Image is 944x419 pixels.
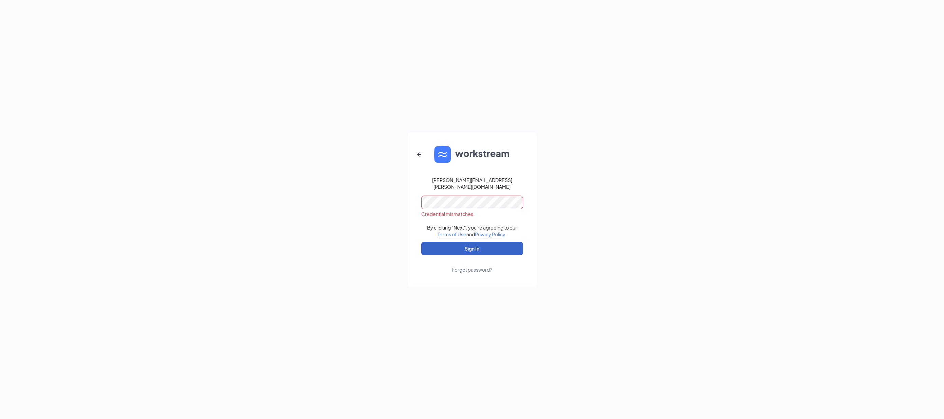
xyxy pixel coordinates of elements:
button: ArrowLeftNew [411,146,427,163]
button: Sign In [421,242,523,255]
a: Forgot password? [452,255,492,273]
svg: ArrowLeftNew [415,150,423,159]
div: [PERSON_NAME][EMAIL_ADDRESS][PERSON_NAME][DOMAIN_NAME] [421,177,523,190]
img: WS logo and Workstream text [434,146,510,163]
a: Privacy Policy [475,231,505,237]
div: Credential mismatches. [421,211,523,217]
div: Forgot password? [452,266,492,273]
div: By clicking "Next", you're agreeing to our and . [427,224,517,238]
a: Terms of Use [438,231,466,237]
